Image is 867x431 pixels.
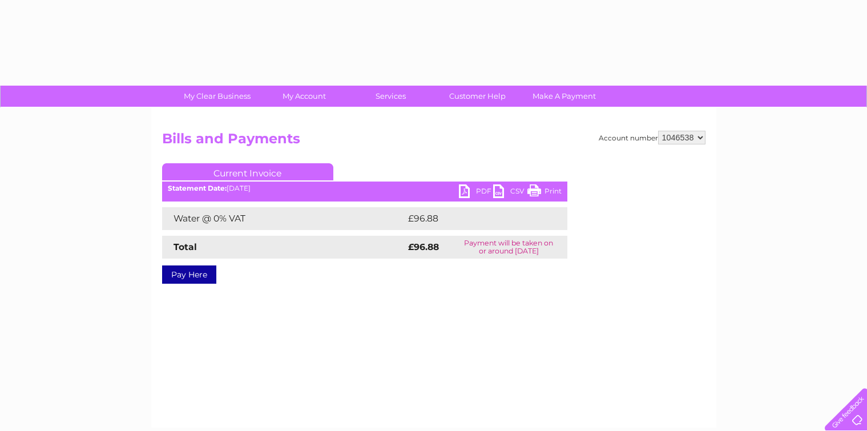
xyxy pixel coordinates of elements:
[493,184,527,201] a: CSV
[162,131,705,152] h2: Bills and Payments
[162,184,567,192] div: [DATE]
[168,184,227,192] b: Statement Date:
[599,131,705,144] div: Account number
[174,241,197,252] strong: Total
[408,241,439,252] strong: £96.88
[517,86,611,107] a: Make A Payment
[527,184,562,201] a: Print
[459,184,493,201] a: PDF
[162,207,405,230] td: Water @ 0% VAT
[405,207,545,230] td: £96.88
[257,86,351,107] a: My Account
[430,86,525,107] a: Customer Help
[344,86,438,107] a: Services
[162,265,216,284] a: Pay Here
[170,86,264,107] a: My Clear Business
[450,236,567,259] td: Payment will be taken on or around [DATE]
[162,163,333,180] a: Current Invoice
